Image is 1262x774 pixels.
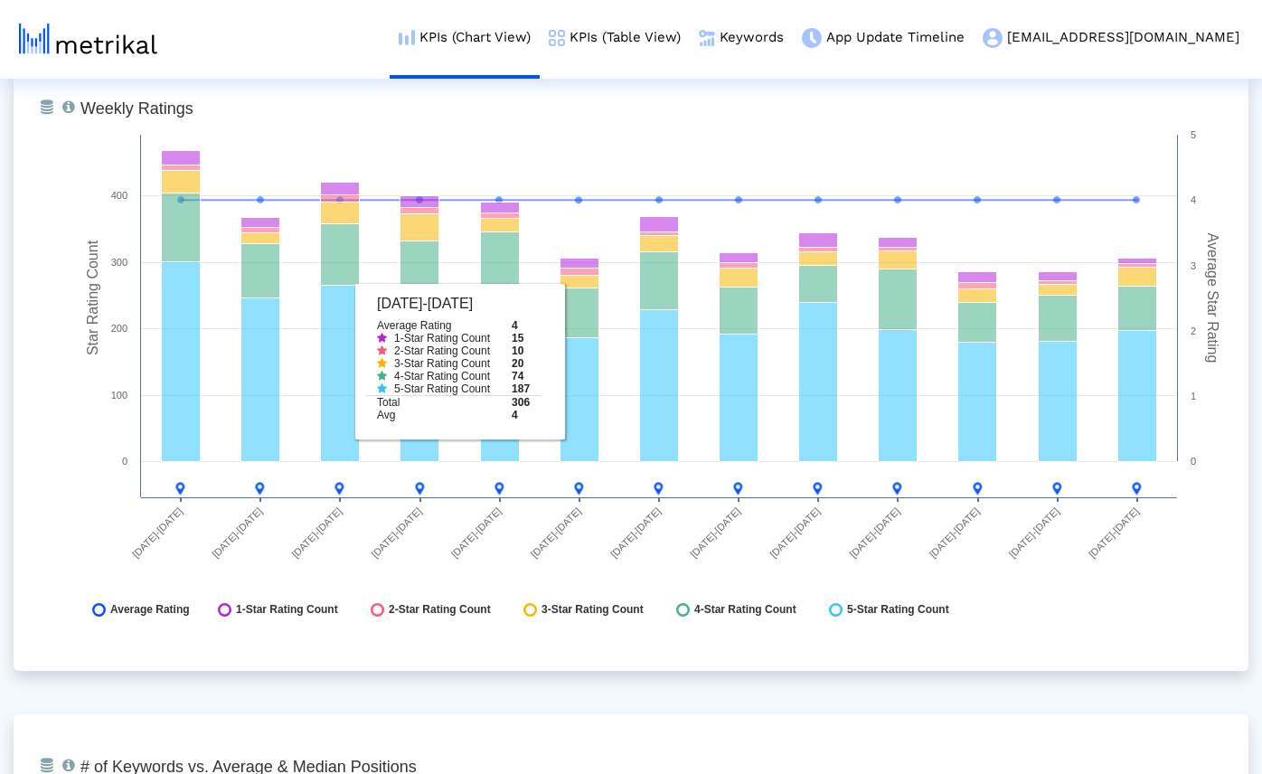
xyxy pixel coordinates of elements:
img: kpi-table-menu-icon.png [549,30,565,46]
span: 3-Star Rating Count [542,603,644,617]
text: 0 [122,456,127,467]
img: metrical-logo-light.png [19,24,157,54]
img: my-account-menu-icon.png [983,28,1003,48]
span: 2-Star Rating Count [389,603,491,617]
img: kpi-chart-menu-icon.png [399,30,415,45]
text: 4 [1191,194,1196,205]
text: [DATE]-[DATE] [449,505,504,560]
text: [DATE]-[DATE] [529,505,583,560]
tspan: Weekly Ratings [80,99,193,118]
text: [DATE]-[DATE] [608,505,663,560]
text: 100 [111,390,127,401]
text: 5 [1191,129,1196,140]
text: 400 [111,190,127,201]
span: 1-Star Rating Count [236,603,338,617]
text: 0 [1191,456,1196,467]
text: 2 [1191,326,1196,336]
text: [DATE]-[DATE] [289,505,344,560]
text: [DATE]-[DATE] [130,505,184,560]
text: [DATE]-[DATE] [928,505,982,560]
text: [DATE]-[DATE] [1087,505,1141,560]
img: keywords.png [699,30,715,46]
text: 200 [111,323,127,334]
text: [DATE]-[DATE] [369,505,423,560]
span: 5-Star Rating Count [847,603,949,617]
span: 4-Star Rating Count [694,603,796,617]
img: app-update-menu-icon.png [802,28,822,48]
tspan: Average Star Rating [1205,233,1220,363]
text: [DATE]-[DATE] [847,505,901,560]
tspan: Star Rating Count [85,240,100,355]
text: 1 [1191,391,1196,401]
span: Average Rating [110,603,190,617]
text: [DATE]-[DATE] [210,505,264,560]
text: 3 [1191,260,1196,271]
text: [DATE]-[DATE] [768,505,822,560]
text: [DATE]-[DATE] [688,505,742,560]
text: 300 [111,257,127,268]
text: [DATE]-[DATE] [1007,505,1061,560]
